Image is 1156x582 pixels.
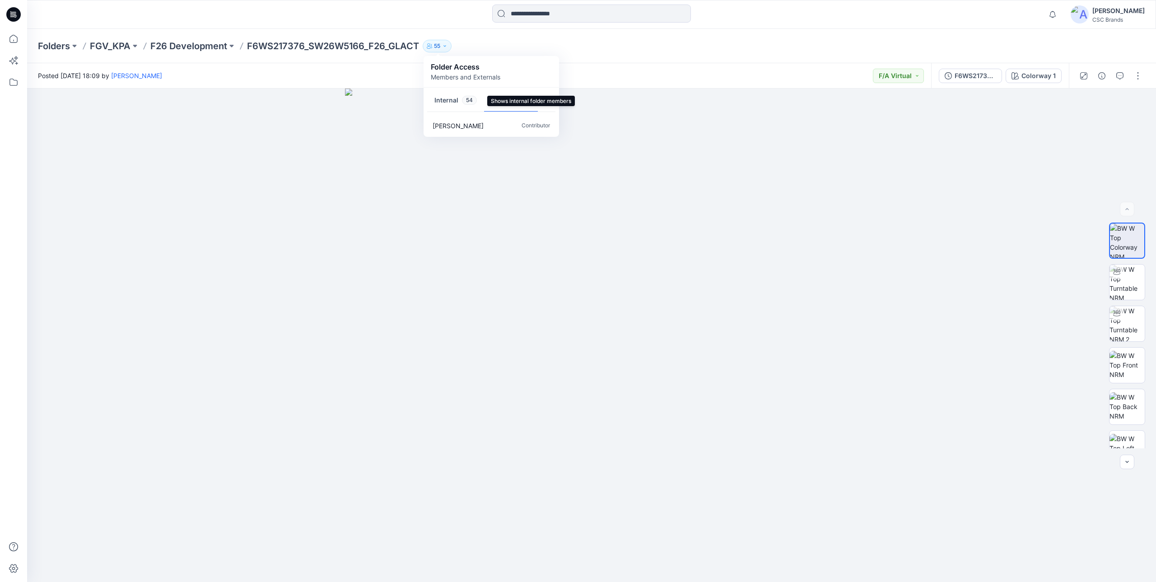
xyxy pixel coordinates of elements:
[431,61,500,72] p: Folder Access
[90,40,131,52] a: FGV_KPA
[150,40,227,52] a: F26 Development
[1109,306,1145,341] img: BW W Top Turntable NRM 2
[247,40,419,52] p: F6WS217376_SW26W5166_F26_GLACT
[345,88,839,582] img: eyJhbGciOiJIUzI1NiIsImtpZCI6IjAiLCJzbHQiOiJzZXMiLCJ0eXAiOiJKV1QifQ.eyJkYXRhIjp7InR5cGUiOiJzdG9yYW...
[1109,265,1145,300] img: BW W Top Turntable NRM
[939,69,1002,83] button: F6WS217376_SW26W5166_F26_GLACT_VFA
[462,96,477,105] span: 54
[425,116,557,135] a: [PERSON_NAME]Contributor
[1092,16,1145,23] div: CSC Brands
[522,121,550,130] p: Contributor
[1071,5,1089,23] img: avatar
[38,40,70,52] a: Folders
[1095,69,1109,83] button: Details
[1109,351,1145,379] img: BW W Top Front NRM
[38,71,162,80] span: Posted [DATE] 18:09 by
[1109,434,1145,462] img: BW W Top Left NRM
[433,121,484,130] p: Mijan Uddin
[955,71,996,81] div: F6WS217376_SW26W5166_F26_GLACT_VFA
[520,96,531,105] span: 1
[427,89,484,112] button: Internal
[111,72,162,79] a: [PERSON_NAME]
[434,41,440,51] p: 55
[1092,5,1145,16] div: [PERSON_NAME]
[1110,223,1144,258] img: BW W Top Colorway NRM
[431,72,500,82] p: Members and Externals
[484,89,538,112] button: External
[423,40,452,52] button: 55
[1109,392,1145,421] img: BW W Top Back NRM
[1021,71,1056,81] div: Colorway 1
[1006,69,1062,83] button: Colorway 1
